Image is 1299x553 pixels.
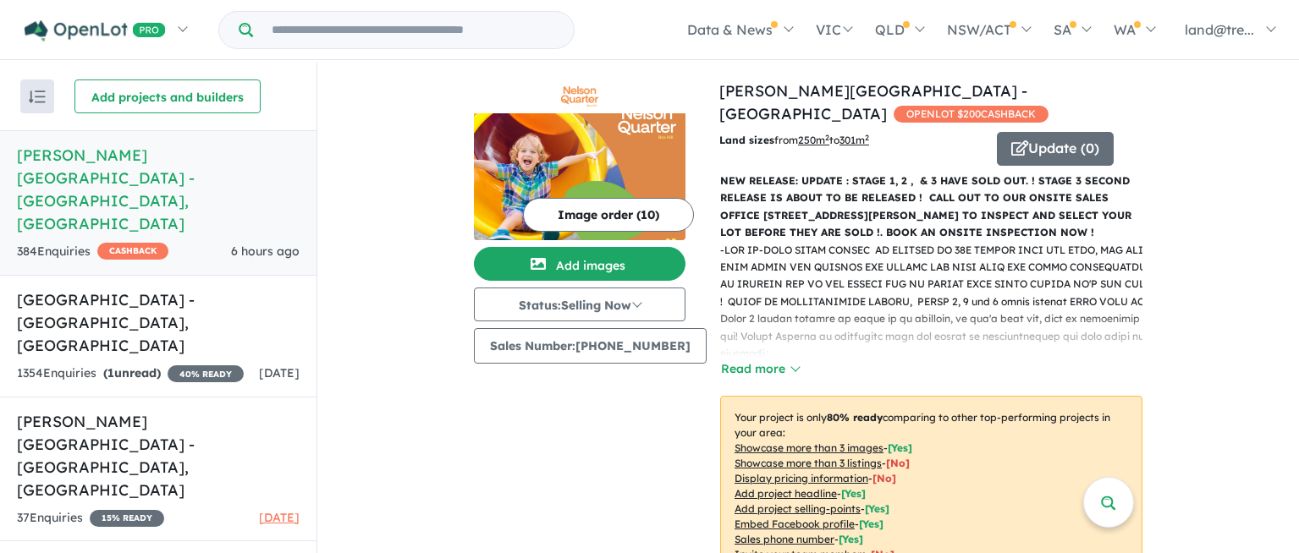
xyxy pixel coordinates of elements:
[231,244,300,259] span: 6 hours ago
[474,79,685,240] a: Nelson Quarter Estate - Box Hill LogoNelson Quarter Estate - Box Hill
[259,510,300,525] span: [DATE]
[735,517,855,530] u: Embed Facebook profile
[474,287,685,321] button: Status:Selling Now
[90,510,164,527] span: 15 % READY
[865,502,889,515] span: [ Yes ]
[720,359,800,379] button: Read more
[168,365,244,382] span: 40 % READY
[735,502,861,515] u: Add project selling-points
[735,441,883,454] u: Showcase more than 3 images
[997,132,1114,166] button: Update (0)
[481,86,679,107] img: Nelson Quarter Estate - Box Hill Logo
[865,133,869,142] sup: 2
[720,172,1142,242] p: NEW RELEASE: UPDATE : STAGE 1, 2 , & 3 HAVE SOLD OUT. ! STAGE 3 SECOND RELEASE IS ABOUT TO BE REL...
[859,517,883,530] span: [ Yes ]
[474,247,685,281] button: Add images
[829,134,869,146] span: to
[17,364,244,384] div: 1354 Enquir ies
[17,410,300,501] h5: [PERSON_NAME] [GEOGRAPHIC_DATA] - [GEOGRAPHIC_DATA] , [GEOGRAPHIC_DATA]
[735,457,882,469] u: Showcase more than 3 listings
[839,533,863,545] span: [ Yes ]
[827,411,883,424] b: 80 % ready
[25,20,166,41] img: Openlot PRO Logo White
[107,365,114,381] span: 1
[719,134,774,146] b: Land sizes
[474,328,707,364] button: Sales Number:[PHONE_NUMBER]
[735,487,837,500] u: Add project headline
[825,133,829,142] sup: 2
[74,79,261,113] button: Add projects and builders
[886,457,910,469] span: [ No ]
[97,243,168,260] span: CASHBACK
[839,134,869,146] u: 301 m
[103,365,161,381] strong: ( unread)
[735,472,868,485] u: Display pricing information
[259,365,300,381] span: [DATE]
[523,198,694,232] button: Image order (10)
[17,288,300,357] h5: [GEOGRAPHIC_DATA] - [GEOGRAPHIC_DATA] , [GEOGRAPHIC_DATA]
[17,508,164,528] div: 37 Enquir ies
[841,487,866,500] span: [ Yes ]
[735,533,834,545] u: Sales phone number
[720,242,1156,535] p: - LOR IP-DOLO SITAM CONSEC AD ELITSED DO 38E TEMPOR INCI UTL ETDO, MAG ALIQ. ENIM ADMIN VEN QUISN...
[474,113,685,240] img: Nelson Quarter Estate - Box Hill
[798,134,829,146] u: 250 m
[719,81,1027,123] a: [PERSON_NAME][GEOGRAPHIC_DATA] - [GEOGRAPHIC_DATA]
[256,12,570,48] input: Try estate name, suburb, builder or developer
[872,472,896,485] span: [ No ]
[888,441,912,454] span: [ Yes ]
[29,90,46,103] img: sort.svg
[17,242,168,262] div: 384 Enquir ies
[894,106,1049,123] span: OPENLOT $ 200 CASHBACK
[1185,21,1254,38] span: land@tre...
[719,132,984,149] p: from
[17,144,300,235] h5: [PERSON_NAME][GEOGRAPHIC_DATA] - [GEOGRAPHIC_DATA] , [GEOGRAPHIC_DATA]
